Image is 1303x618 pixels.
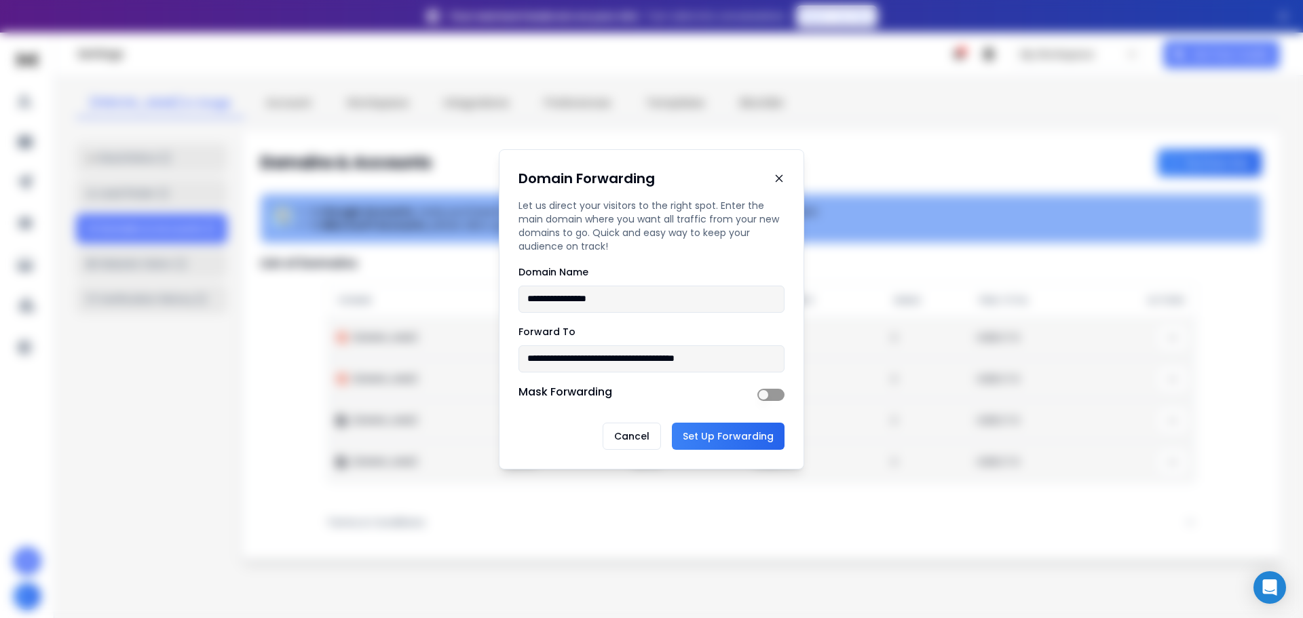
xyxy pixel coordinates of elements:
[518,384,612,400] label: Mask Forwarding
[672,423,785,450] button: Set Up Forwarding
[518,199,785,253] p: Let us direct your visitors to the right spot. Enter the main domain where you want all traffic f...
[518,325,575,339] label: Forward To
[603,423,661,450] button: Cancel
[1253,571,1286,604] div: Open Intercom Messenger
[518,169,655,188] h1: Domain Forwarding
[518,265,588,279] label: Domain Name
